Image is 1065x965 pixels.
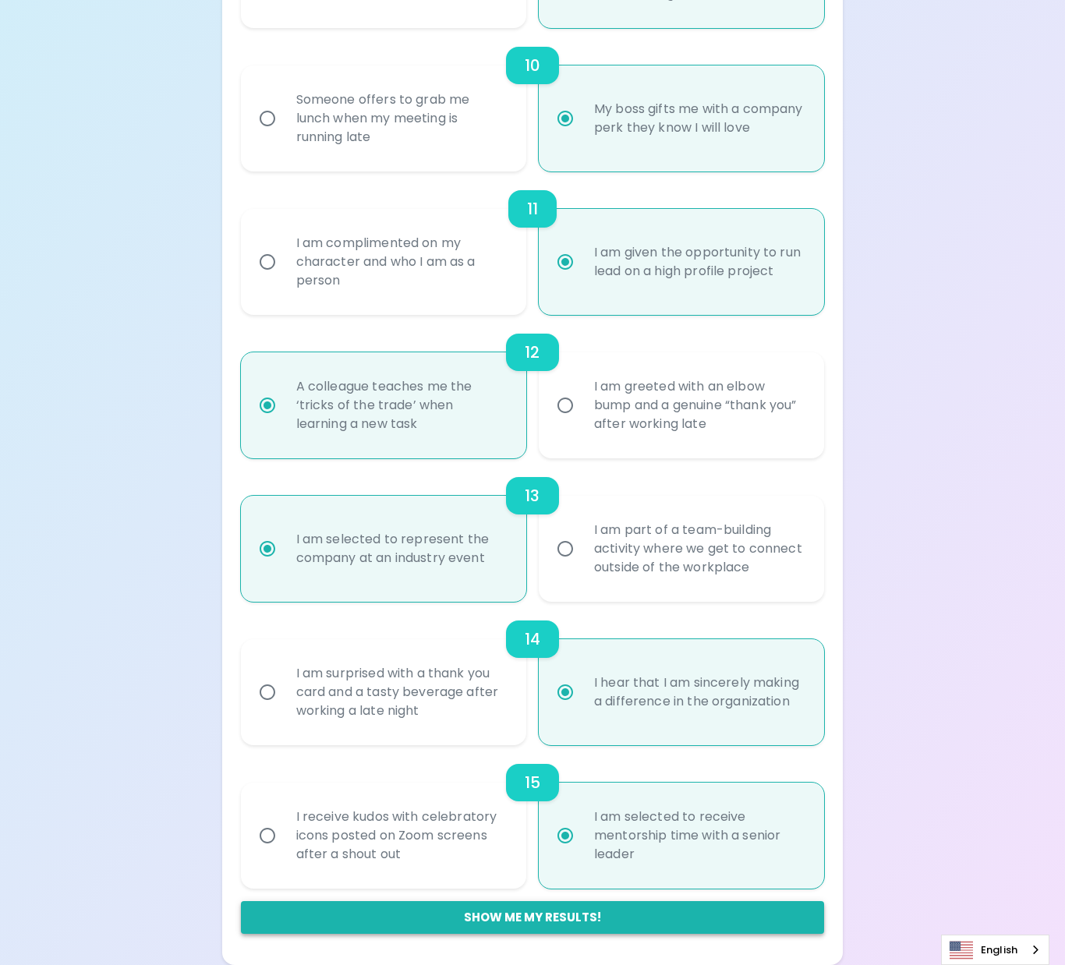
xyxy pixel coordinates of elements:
[241,901,825,934] button: Show me my results!
[241,315,825,458] div: choice-group-check
[241,458,825,602] div: choice-group-check
[582,655,816,730] div: I hear that I am sincerely making a difference in the organization
[241,171,825,315] div: choice-group-check
[582,224,816,299] div: I am given the opportunity to run lead on a high profile project
[525,770,540,795] h6: 15
[525,340,540,365] h6: 12
[942,935,1049,964] a: English
[284,215,518,309] div: I am complimented on my character and who I am as a person
[941,935,1049,965] div: Language
[284,789,518,882] div: I receive kudos with celebratory icons posted on Zoom screens after a shout out
[241,28,825,171] div: choice-group-check
[525,483,540,508] h6: 13
[527,196,538,221] h6: 11
[284,72,518,165] div: Someone offers to grab me lunch when my meeting is running late
[284,359,518,452] div: A colleague teaches me the ‘tricks of the trade’ when learning a new task
[582,789,816,882] div: I am selected to receive mentorship time with a senior leader
[941,935,1049,965] aside: Language selected: English
[241,745,825,889] div: choice-group-check
[582,81,816,156] div: My boss gifts me with a company perk they know I will love
[284,511,518,586] div: I am selected to represent the company at an industry event
[284,645,518,739] div: I am surprised with a thank you card and a tasty beverage after working a late night
[525,627,540,652] h6: 14
[525,53,540,78] h6: 10
[582,359,816,452] div: I am greeted with an elbow bump and a genuine “thank you” after working late
[241,602,825,745] div: choice-group-check
[582,502,816,596] div: I am part of a team-building activity where we get to connect outside of the workplace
